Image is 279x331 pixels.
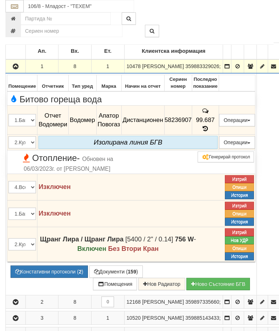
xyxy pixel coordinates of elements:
span: Партида № [126,315,141,321]
i: Изолирана линия БГВ [94,138,162,146]
b: Вх. [71,48,79,54]
button: Нов Радиатор [138,278,185,290]
span: Обновен на 06/03/2023г. от [PERSON_NAME] [24,156,113,172]
span: Отопление [8,153,126,173]
span: Битово гореща вода [8,95,102,104]
th: Марка [96,75,121,91]
td: 8 [58,59,92,73]
td: : No sort applied, sorting is disabled [231,43,244,60]
td: Апатор Повогаз [96,106,121,135]
span: - [77,153,80,163]
span: История на забележките [201,107,209,114]
td: : No sort applied, sorting is disabled [257,43,268,60]
span: [PERSON_NAME] [142,315,184,321]
span: 99.687 [196,117,215,123]
strong: Изключен [39,210,71,217]
td: : No sort applied, sorting is disabled [223,43,231,60]
button: Опиши [225,183,254,191]
button: Изтрий [225,175,254,183]
button: История [225,252,254,260]
span: 1 [106,315,109,321]
button: Операции [219,136,255,149]
td: Вх.: No sort applied, sorting is disabled [58,43,92,60]
span: Отчет Водомери [39,112,67,128]
span: 359897335660 [185,299,219,305]
th: Тип уред [69,75,97,91]
button: Помещения [93,278,137,290]
strong: Включен [77,245,106,252]
td: Дистанционен [121,106,164,135]
span: [5400 / 2" / 0.14] [125,236,173,243]
td: 3 [25,311,58,325]
button: Изтрий [225,228,254,236]
b: Ет. [104,48,112,54]
td: ; [124,295,223,309]
strong: Изключен [39,183,71,190]
td: 8 [58,311,92,325]
strong: Щранг Лира / Щранг Лира [40,236,124,243]
button: История [225,191,254,199]
span: 1 [106,63,109,69]
b: Ап. [38,48,46,54]
span: 359885143433 [185,315,219,321]
td: ; [124,311,223,325]
td: Клиентска информация: No sort applied, sorting is disabled [124,43,223,60]
button: Операции [219,114,255,126]
span: - [175,236,196,243]
input: Сериен номер [21,25,122,37]
b: 2 [79,269,82,275]
th: Отчетник [37,75,69,91]
button: Опиши [225,210,254,218]
td: : No sort applied, sorting is disabled [244,43,257,60]
strong: Без Втори Кран [108,245,159,252]
th: Последно показание [192,75,219,91]
th: Начин на отчет [121,75,164,91]
td: Ап.: No sort applied, sorting is disabled [25,43,58,60]
button: Документи (159) [89,265,143,278]
button: История [225,218,254,226]
input: Партида № [21,12,111,25]
span: Партида № [126,63,141,69]
b: 159 [128,269,136,275]
button: Изтрий [225,202,254,210]
td: Ет.: No sort applied, sorting is disabled [91,43,124,60]
span: Партида № [126,299,141,305]
span: [PERSON_NAME] [142,63,184,69]
button: Опиши [225,244,254,252]
td: : No sort applied, sorting is disabled [6,43,26,60]
span: 359883329026 [185,63,219,69]
button: Констативни протоколи (2) [11,265,88,278]
span: История на показанията [201,125,209,132]
span: 58236907 [165,117,192,123]
td: 1 [25,59,58,73]
td: 8 [58,295,92,309]
td: 2 [25,295,58,309]
td: ; [124,59,223,73]
button: Новo Състояние БГВ [186,278,250,290]
th: Сериен номер [164,75,192,91]
button: Генерирай протокол [198,151,254,162]
span: [PERSON_NAME] [142,299,184,305]
th: Помещение [7,75,37,91]
td: Водомер [69,106,97,135]
strong: 756 W [175,236,194,243]
button: Нов УДР [225,236,254,244]
b: Клиентска информация [142,48,205,54]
